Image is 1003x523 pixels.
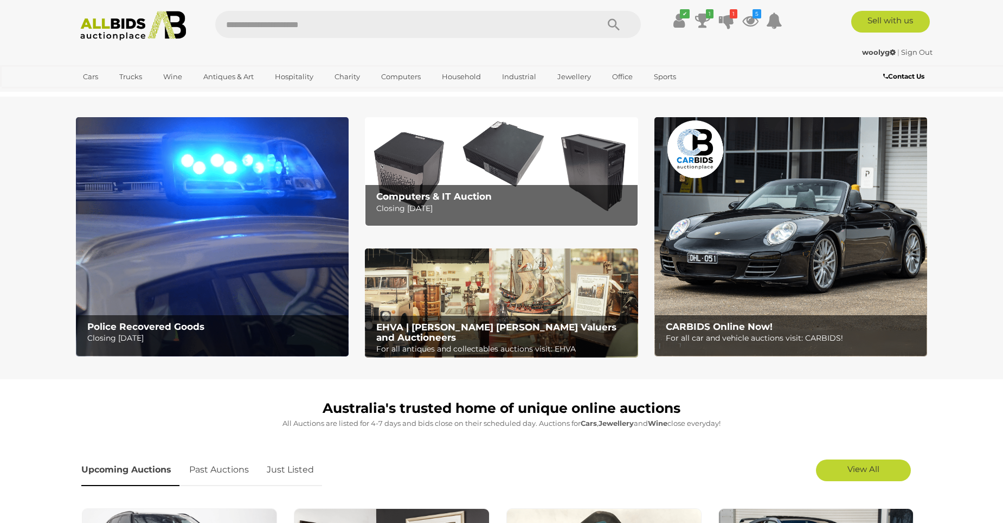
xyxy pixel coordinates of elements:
[816,460,911,481] a: View All
[81,454,179,486] a: Upcoming Auctions
[901,48,933,56] a: Sign Out
[76,117,349,356] img: Police Recovered Goods
[259,454,322,486] a: Just Listed
[550,68,598,86] a: Jewellery
[680,9,690,18] i: ✔
[647,68,683,86] a: Sports
[268,68,320,86] a: Hospitality
[753,9,761,18] i: 5
[376,191,492,202] b: Computers & IT Auction
[706,9,713,18] i: 1
[365,117,638,226] img: Computers & IT Auction
[581,419,597,428] strong: Cars
[81,417,922,430] p: All Auctions are listed for 4-7 days and bids close on their scheduled day. Auctions for , and cl...
[376,202,632,215] p: Closing [DATE]
[435,68,488,86] a: Household
[376,322,616,343] b: EHVA | [PERSON_NAME] [PERSON_NAME] Valuers and Auctioneers
[654,117,927,356] a: CARBIDS Online Now! CARBIDS Online Now! For all car and vehicle auctions visit: CARBIDS!
[495,68,543,86] a: Industrial
[87,321,204,332] b: Police Recovered Goods
[718,11,735,30] a: 1
[74,11,192,41] img: Allbids.com.au
[605,68,640,86] a: Office
[156,68,189,86] a: Wine
[376,342,632,356] p: For all antiques and collectables auctions visit: EHVA
[196,68,261,86] a: Antiques & Art
[76,117,349,356] a: Police Recovered Goods Police Recovered Goods Closing [DATE]
[181,454,257,486] a: Past Auctions
[327,68,367,86] a: Charity
[76,86,167,104] a: [GEOGRAPHIC_DATA]
[862,48,896,56] strong: woolyg
[599,419,634,428] strong: Jewellery
[851,11,930,33] a: Sell with us
[742,11,758,30] a: 5
[666,331,921,345] p: For all car and vehicle auctions visit: CARBIDS!
[87,331,343,345] p: Closing [DATE]
[847,464,879,474] span: View All
[112,68,149,86] a: Trucks
[654,117,927,356] img: CARBIDS Online Now!
[648,419,667,428] strong: Wine
[862,48,897,56] a: woolyg
[374,68,428,86] a: Computers
[365,248,638,358] img: EHVA | Evans Hastings Valuers and Auctioneers
[365,117,638,226] a: Computers & IT Auction Computers & IT Auction Closing [DATE]
[897,48,899,56] span: |
[695,11,711,30] a: 1
[365,248,638,358] a: EHVA | Evans Hastings Valuers and Auctioneers EHVA | [PERSON_NAME] [PERSON_NAME] Valuers and Auct...
[883,72,924,80] b: Contact Us
[730,9,737,18] i: 1
[666,321,773,332] b: CARBIDS Online Now!
[81,401,922,416] h1: Australia's trusted home of unique online auctions
[883,71,927,82] a: Contact Us
[76,68,105,86] a: Cars
[671,11,687,30] a: ✔
[587,11,641,38] button: Search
